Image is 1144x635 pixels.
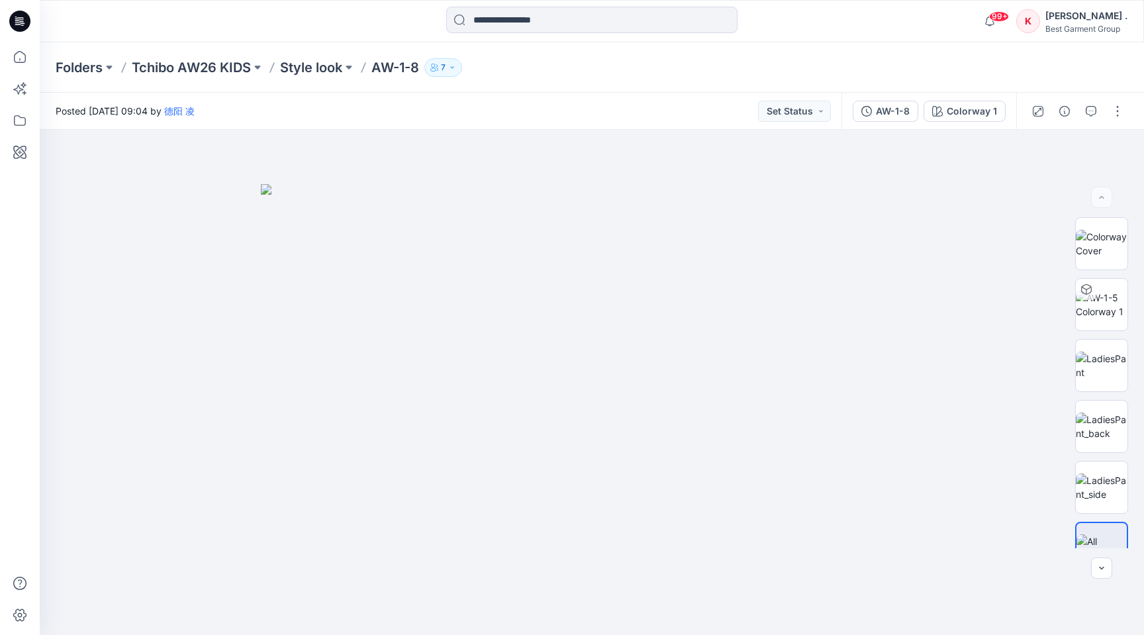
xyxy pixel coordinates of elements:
a: Folders [56,58,103,77]
img: AW-1-5 Colorway 1 [1076,291,1127,318]
div: Colorway 1 [947,104,997,119]
a: Style look [280,58,342,77]
button: Details [1054,101,1075,122]
img: All colorways [1076,534,1127,562]
div: AW-1-8 [876,104,910,119]
span: Posted [DATE] 09:04 by [56,104,195,118]
div: Best Garment Group [1045,24,1127,34]
button: AW-1-8 [853,101,918,122]
div: K [1016,9,1040,33]
p: AW-1-8 [371,58,419,77]
p: 7 [441,60,446,75]
img: Colorway Cover [1076,230,1127,258]
a: Tchibo AW26 KIDS [132,58,251,77]
span: 99+ [989,11,1009,22]
button: 7 [424,58,462,77]
a: 德阳 凌 [164,105,195,117]
img: LadiesPant_back [1076,413,1127,440]
button: Colorway 1 [924,101,1006,122]
div: [PERSON_NAME] . [1045,8,1127,24]
img: LadiesPant_side [1076,473,1127,501]
img: LadiesPant [1076,352,1127,379]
